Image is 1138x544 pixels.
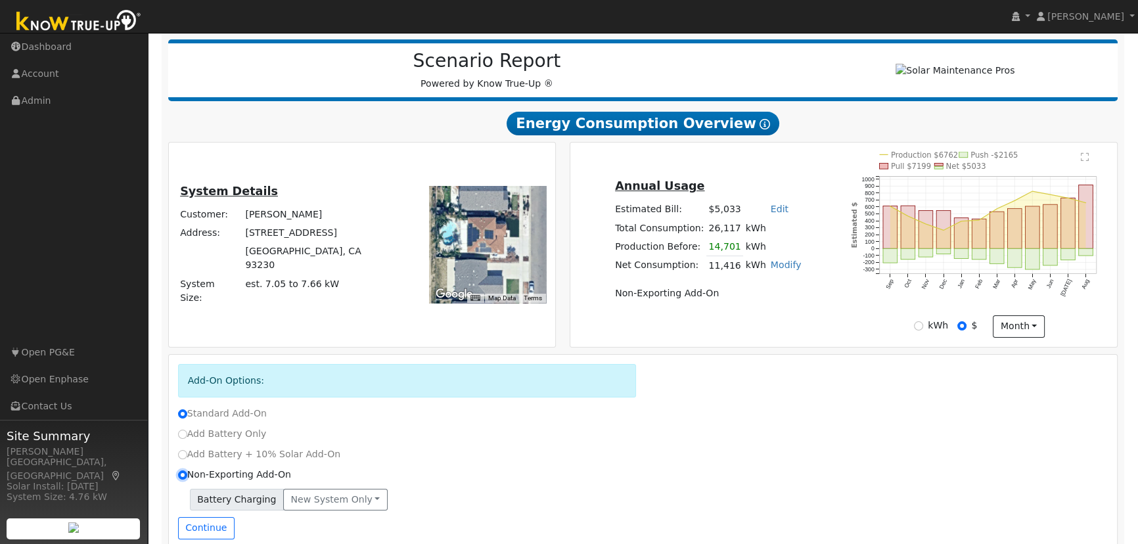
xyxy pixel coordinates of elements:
td: kWh [743,219,804,237]
text: 900 [865,183,875,189]
text: -200 [863,259,875,265]
td: Total Consumption: [613,219,706,237]
td: Estimated Bill: [613,200,706,219]
td: System Size: [178,275,243,307]
rect: onclick="" [901,248,915,259]
td: kWh [743,256,768,275]
text: -300 [863,266,875,273]
td: Non-Exporting Add-On [613,284,804,303]
div: Add-On Options: [178,364,636,397]
button: New system only [283,489,388,511]
rect: onclick="" [990,212,1004,248]
u: Annual Usage [615,179,704,193]
text: 0 [871,245,875,252]
rect: onclick="" [919,248,933,257]
rect: onclick="" [919,211,933,249]
text: 200 [865,231,875,238]
input: Non-Exporting Add-On [178,470,187,480]
text: 300 [865,225,875,231]
input: Add Battery Only [178,430,187,439]
rect: onclick="" [954,248,968,258]
text: Aug [1080,278,1091,290]
text: Sep [884,278,895,290]
div: [PERSON_NAME] [7,445,141,459]
button: Continue [178,517,235,539]
label: $ [971,319,977,332]
circle: onclick="" [995,208,997,210]
circle: onclick="" [1085,202,1087,204]
label: Standard Add-On [178,407,267,420]
td: kWh [743,237,768,256]
span: [PERSON_NAME] [1047,11,1124,22]
text: 100 [865,238,875,245]
td: 14,701 [706,237,743,256]
circle: onclick="" [1067,197,1069,199]
rect: onclick="" [1043,204,1058,248]
input: kWh [914,321,923,330]
i: Show Help [760,119,770,129]
rect: onclick="" [972,219,986,248]
circle: onclick="" [960,220,962,222]
rect: onclick="" [972,248,986,260]
text: Net $5033 [945,162,986,171]
rect: onclick="" [954,218,968,249]
a: Map [110,470,122,481]
td: 26,117 [706,219,743,237]
text: Mar [991,278,1001,290]
a: Edit [771,204,788,214]
text: Apr [1010,278,1020,289]
text: Pull $7199 [891,162,931,171]
text: Jun [1045,278,1055,289]
span: Site Summary [7,427,141,445]
a: Modify [771,260,802,270]
td: Net Consumption: [613,256,706,275]
circle: onclick="" [978,219,980,221]
circle: onclick="" [889,205,891,207]
span: est. 7.05 to 7.66 kW [245,279,339,289]
td: [GEOGRAPHIC_DATA], CA 93230 [243,242,387,275]
text: 400 [865,217,875,224]
text: Oct [903,278,913,289]
span: Battery Charging [190,489,284,511]
rect: onclick="" [936,248,951,254]
text:  [1081,152,1090,162]
input: $ [957,321,967,330]
span: Energy Consumption Overview [507,112,779,135]
circle: onclick="" [942,229,944,231]
text: Production $6762 [891,150,958,160]
text: May [1026,278,1037,291]
td: Customer: [178,205,243,223]
a: Terms (opens in new tab) [524,294,542,302]
text: Estimated $ [850,202,857,248]
td: $5,033 [706,200,743,219]
div: System Size: 4.76 kW [7,490,141,504]
circle: onclick="" [1049,193,1051,195]
rect: onclick="" [936,211,951,249]
text: Jan [956,278,966,289]
rect: onclick="" [1061,198,1076,248]
label: Add Battery + 10% Solar Add-On [178,447,341,461]
td: Production Before: [613,237,706,256]
div: [GEOGRAPHIC_DATA], [GEOGRAPHIC_DATA] [7,455,141,483]
text: Nov [920,278,930,290]
text: 700 [865,196,875,203]
text: -100 [863,252,875,259]
button: Map Data [488,294,516,303]
text: 800 [865,190,875,196]
text: 1000 [861,176,874,183]
rect: onclick="" [1026,248,1040,269]
rect: onclick="" [883,206,898,249]
div: Solar Install: [DATE] [7,480,141,493]
td: [PERSON_NAME] [243,205,387,223]
rect: onclick="" [1026,206,1040,248]
rect: onclick="" [1007,248,1022,267]
td: 11,416 [706,256,743,275]
circle: onclick="" [1032,190,1034,192]
input: Standard Add-On [178,409,187,419]
img: Know True-Up [10,7,148,37]
text: 500 [865,210,875,217]
u: System Details [180,185,278,198]
td: [STREET_ADDRESS] [243,224,387,242]
td: Address: [178,224,243,242]
circle: onclick="" [924,223,926,225]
